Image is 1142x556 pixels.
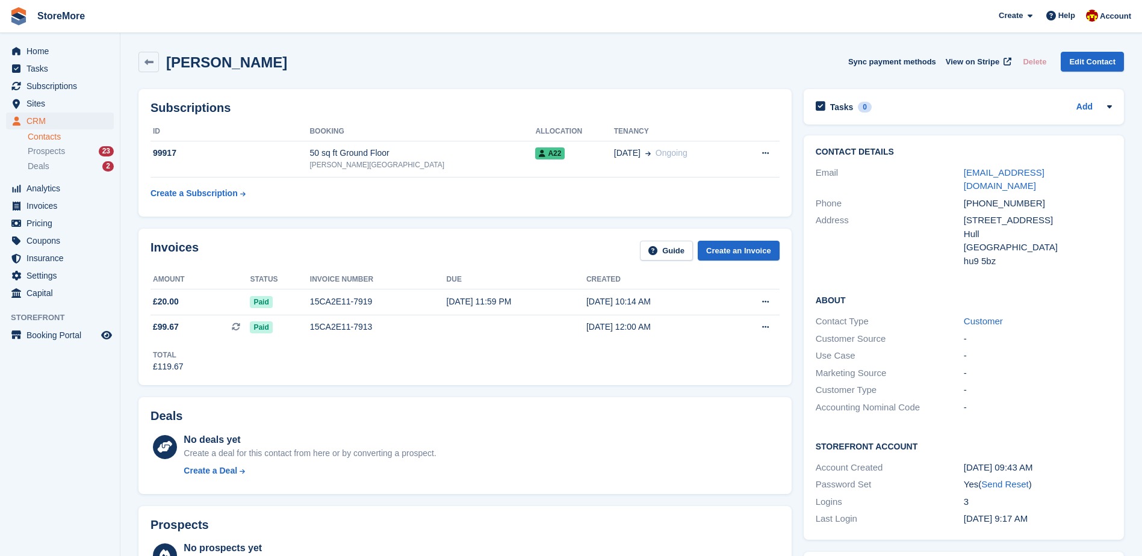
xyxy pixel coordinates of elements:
[614,147,641,159] span: [DATE]
[816,214,964,268] div: Address
[6,95,114,112] a: menu
[816,383,964,397] div: Customer Type
[250,270,309,289] th: Status
[816,294,1112,306] h2: About
[184,465,237,477] div: Create a Deal
[184,447,436,460] div: Create a deal for this contact from here or by converting a prospect.
[151,409,182,423] h2: Deals
[6,60,114,77] a: menu
[151,122,309,141] th: ID
[816,495,964,509] div: Logins
[964,316,1003,326] a: Customer
[153,321,179,333] span: £99.67
[586,270,725,289] th: Created
[151,270,250,289] th: Amount
[33,6,90,26] a: StoreMore
[981,479,1028,489] a: Send Reset
[28,161,49,172] span: Deals
[26,180,99,197] span: Analytics
[26,113,99,129] span: CRM
[28,146,65,157] span: Prospects
[816,512,964,526] div: Last Login
[26,60,99,77] span: Tasks
[816,401,964,415] div: Accounting Nominal Code
[26,197,99,214] span: Invoices
[1061,52,1124,72] a: Edit Contact
[964,332,1112,346] div: -
[6,267,114,284] a: menu
[310,321,447,333] div: 15CA2E11-7913
[816,166,964,193] div: Email
[309,159,535,170] div: [PERSON_NAME][GEOGRAPHIC_DATA]
[964,513,1028,524] time: 2025-08-23 08:17:17 UTC
[964,461,1112,475] div: [DATE] 09:43 AM
[964,227,1112,241] div: Hull
[816,147,1112,157] h2: Contact Details
[184,465,436,477] a: Create a Deal
[6,43,114,60] a: menu
[6,285,114,301] a: menu
[978,479,1031,489] span: ( )
[151,187,238,200] div: Create a Subscription
[964,349,1112,363] div: -
[816,315,964,329] div: Contact Type
[10,7,28,25] img: stora-icon-8386f47178a22dfd0bd8f6a31ec36ba5ce8667c1dd55bd0f319d3a0aa187defe.svg
[26,250,99,267] span: Insurance
[151,241,199,261] h2: Invoices
[102,161,114,171] div: 2
[6,327,114,344] a: menu
[6,232,114,249] a: menu
[447,270,586,289] th: Due
[310,295,447,308] div: 15CA2E11-7919
[964,366,1112,380] div: -
[26,327,99,344] span: Booking Portal
[964,197,1112,211] div: [PHONE_NUMBER]
[151,147,309,159] div: 99917
[816,349,964,363] div: Use Case
[535,122,613,141] th: Allocation
[1076,100,1093,114] a: Add
[964,255,1112,268] div: hu9 5bz
[151,182,246,205] a: Create a Subscription
[816,478,964,492] div: Password Set
[964,383,1112,397] div: -
[964,214,1112,227] div: [STREET_ADDRESS]
[153,295,179,308] span: £20.00
[964,241,1112,255] div: [GEOGRAPHIC_DATA]
[964,495,1112,509] div: 3
[28,145,114,158] a: Prospects 23
[1058,10,1075,22] span: Help
[26,285,99,301] span: Capital
[26,215,99,232] span: Pricing
[1086,10,1098,22] img: Store More Team
[151,518,209,532] h2: Prospects
[941,52,1014,72] a: View on Stripe
[1100,10,1131,22] span: Account
[640,241,693,261] a: Guide
[309,147,535,159] div: 50 sq ft Ground Floor
[447,295,586,308] div: [DATE] 11:59 PM
[964,167,1044,191] a: [EMAIL_ADDRESS][DOMAIN_NAME]
[6,113,114,129] a: menu
[166,54,287,70] h2: [PERSON_NAME]
[6,197,114,214] a: menu
[11,312,120,324] span: Storefront
[26,232,99,249] span: Coupons
[946,56,999,68] span: View on Stripe
[250,296,272,308] span: Paid
[698,241,780,261] a: Create an Invoice
[309,122,535,141] th: Booking
[816,461,964,475] div: Account Created
[6,215,114,232] a: menu
[858,102,872,113] div: 0
[816,440,1112,452] h2: Storefront Account
[99,146,114,156] div: 23
[535,147,565,159] span: A22
[310,270,447,289] th: Invoice number
[816,366,964,380] div: Marketing Source
[184,433,436,447] div: No deals yet
[26,78,99,94] span: Subscriptions
[26,43,99,60] span: Home
[6,180,114,197] a: menu
[6,250,114,267] a: menu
